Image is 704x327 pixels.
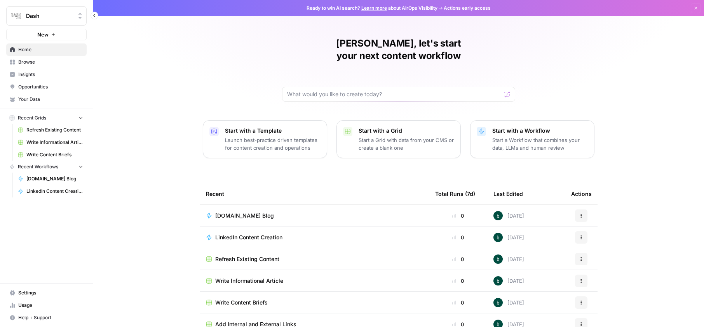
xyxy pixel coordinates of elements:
a: Opportunities [6,81,87,93]
a: Write Informational Article [14,136,87,149]
a: Usage [6,299,87,311]
div: Actions [571,183,592,204]
span: Your Data [18,96,83,103]
span: Write Content Briefs [26,151,83,158]
div: Last Edited [493,183,523,204]
a: Browse [6,56,87,68]
span: Write Content Briefs [215,299,268,306]
div: 0 [435,277,481,285]
button: Start with a WorkflowStart a Workflow that combines your data, LLMs and human review [470,120,594,158]
button: Help + Support [6,311,87,324]
button: Recent Workflows [6,161,87,173]
span: LinkedIn Content Creation [26,188,83,195]
div: [DATE] [493,298,524,307]
input: What would you like to create today? [287,90,501,98]
a: Write Informational Article [206,277,423,285]
div: 0 [435,212,481,220]
div: 0 [435,255,481,263]
img: gx0wxgwc29af1y512pejf24ty0zo [493,211,503,220]
span: Insights [18,71,83,78]
img: gx0wxgwc29af1y512pejf24ty0zo [493,276,503,285]
a: [DOMAIN_NAME] Blog [14,173,87,185]
span: Ready to win AI search? about AirOps Visibility [307,5,437,12]
p: Start with a Workflow [492,127,588,135]
a: Write Content Briefs [14,149,87,161]
a: Settings [6,287,87,299]
p: Start a Grid with data from your CMS or create a blank one [359,136,454,152]
span: Usage [18,302,83,309]
div: Recent [206,183,423,204]
div: [DATE] [493,276,524,285]
a: Your Data [6,93,87,106]
a: Learn more [361,5,387,11]
a: LinkedIn Content Creation [206,234,423,241]
p: Start with a Template [225,127,321,135]
div: [DATE] [493,211,524,220]
span: Help + Support [18,314,83,321]
div: [DATE] [493,233,524,242]
h1: [PERSON_NAME], let's start your next content workflow [282,37,515,62]
span: Opportunities [18,83,83,90]
span: New [37,31,49,38]
div: 0 [435,234,481,241]
img: gx0wxgwc29af1y512pejf24ty0zo [493,254,503,264]
span: Home [18,46,83,53]
div: Total Runs (7d) [435,183,475,204]
p: Start with a Grid [359,127,454,135]
span: LinkedIn Content Creation [215,234,282,241]
button: Recent Grids [6,112,87,124]
span: Actions early access [444,5,491,12]
button: New [6,29,87,40]
p: Start a Workflow that combines your data, LLMs and human review [492,136,588,152]
div: 0 [435,299,481,306]
a: LinkedIn Content Creation [14,185,87,197]
a: [DOMAIN_NAME] Blog [206,212,423,220]
span: [DOMAIN_NAME] Blog [215,212,274,220]
span: Write Informational Article [26,139,83,146]
a: Refresh Existing Content [14,124,87,136]
button: Start with a GridStart a Grid with data from your CMS or create a blank one [336,120,461,158]
a: Refresh Existing Content [206,255,423,263]
img: Dash Logo [9,9,23,23]
span: Browse [18,59,83,66]
span: Recent Grids [18,114,46,121]
a: Write Content Briefs [206,299,423,306]
a: Home [6,43,87,56]
span: Refresh Existing Content [215,255,279,263]
a: Insights [6,68,87,81]
button: Workspace: Dash [6,6,87,26]
span: Dash [26,12,73,20]
img: gx0wxgwc29af1y512pejf24ty0zo [493,298,503,307]
button: Start with a TemplateLaunch best-practice driven templates for content creation and operations [203,120,327,158]
div: [DATE] [493,254,524,264]
span: Write Informational Article [215,277,283,285]
span: Refresh Existing Content [26,126,83,133]
span: [DOMAIN_NAME] Blog [26,175,83,182]
span: Settings [18,289,83,296]
img: gx0wxgwc29af1y512pejf24ty0zo [493,233,503,242]
span: Recent Workflows [18,163,58,170]
p: Launch best-practice driven templates for content creation and operations [225,136,321,152]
